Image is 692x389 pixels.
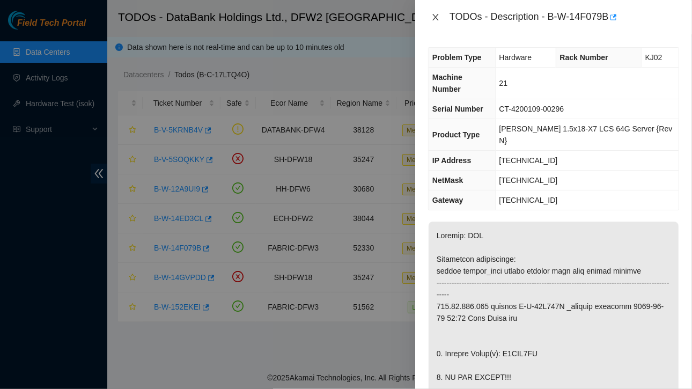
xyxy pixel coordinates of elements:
[499,124,673,145] span: [PERSON_NAME] 1.5x18-X7 LCS 64G Server {Rev N}
[428,12,443,23] button: Close
[499,176,558,185] span: [TECHNICAL_ID]
[645,53,662,62] span: KJ02
[432,105,483,113] span: Serial Number
[432,176,463,185] span: NetMask
[431,13,440,21] span: close
[560,53,608,62] span: Rack Number
[432,73,462,93] span: Machine Number
[450,9,679,26] div: TODOs - Description - B-W-14F079B
[499,156,558,165] span: [TECHNICAL_ID]
[432,53,482,62] span: Problem Type
[432,156,471,165] span: IP Address
[499,53,532,62] span: Hardware
[499,196,558,204] span: [TECHNICAL_ID]
[432,130,480,139] span: Product Type
[432,196,463,204] span: Gateway
[499,105,564,113] span: CT-4200109-00296
[499,79,508,87] span: 21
